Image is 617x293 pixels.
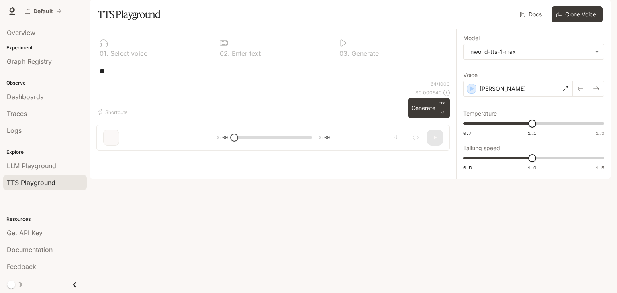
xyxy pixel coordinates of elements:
button: Shortcuts [96,106,131,118]
div: inworld-tts-1-max [464,44,604,59]
span: 1.5 [596,164,604,171]
p: Select voice [108,50,147,57]
p: Generate [349,50,379,57]
p: 0 1 . [100,50,108,57]
p: Model [463,35,480,41]
p: Talking speed [463,145,500,151]
p: Enter text [230,50,261,57]
p: CTRL + [439,101,447,110]
span: 0.5 [463,164,472,171]
p: $ 0.000640 [415,89,442,96]
button: GenerateCTRL +⏎ [408,98,450,118]
p: ⏎ [439,101,447,115]
button: Clone Voice [552,6,603,22]
p: 64 / 1000 [431,81,450,87]
p: Voice [463,72,478,78]
p: [PERSON_NAME] [480,85,526,93]
a: Docs [518,6,545,22]
div: inworld-tts-1-max [469,48,591,56]
p: 0 3 . [339,50,349,57]
span: 1.5 [596,130,604,136]
h1: TTS Playground [98,6,160,22]
span: 0.7 [463,130,472,136]
p: Temperature [463,111,497,116]
span: 1.0 [528,164,536,171]
span: 1.1 [528,130,536,136]
p: 0 2 . [220,50,230,57]
button: All workspaces [21,3,65,19]
p: Default [33,8,53,15]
